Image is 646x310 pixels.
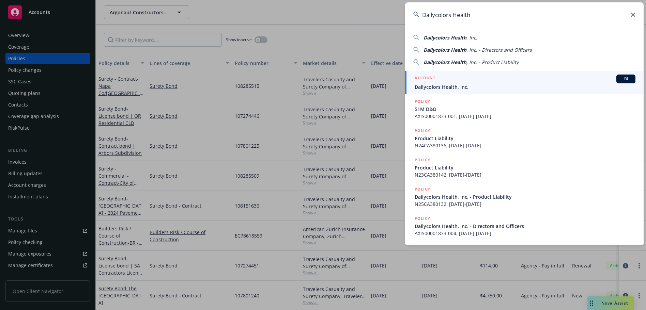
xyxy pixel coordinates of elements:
span: Dailycolors Health, Inc. [415,83,635,91]
a: ACCOUNTBIDailycolors Health, Inc. [405,71,644,94]
span: Dailycolors Health, Inc. - Product Liability [415,193,635,200]
h5: POLICY [415,127,430,134]
span: Product Liability [415,164,635,171]
input: Search... [405,2,644,27]
span: , Inc. - Directors and Officers [466,47,532,53]
a: POLICY$1M D&OAXIS00001833-001, [DATE]-[DATE] [405,94,644,124]
h5: ACCOUNT [415,75,435,83]
span: AXIS00001833-004, [DATE]-[DATE] [415,230,635,237]
span: Dailycolors Health [424,34,466,41]
span: Dailycolors Health, Inc. - Directors and Officers [415,223,635,230]
span: Dailycolors Health [424,59,466,65]
h5: POLICY [415,157,430,163]
a: POLICYDailycolors Health, Inc. - Product LiabilityN25CA380132, [DATE]-[DATE] [405,182,644,211]
h5: POLICY [415,215,430,222]
a: POLICYProduct LiabilityN24CA380136, [DATE]-[DATE] [405,124,644,153]
span: , Inc. [466,34,477,41]
a: POLICYDailycolors Health, Inc. - Directors and OfficersAXIS00001833-004, [DATE]-[DATE] [405,211,644,241]
span: Product Liability [415,135,635,142]
span: N25CA380132, [DATE]-[DATE] [415,200,635,208]
span: AXIS00001833-001, [DATE]-[DATE] [415,113,635,120]
h5: POLICY [415,98,430,105]
span: N23CA380142, [DATE]-[DATE] [415,171,635,178]
span: N24CA380136, [DATE]-[DATE] [415,142,635,149]
span: BI [619,76,633,82]
span: , Inc. - Product Liability [466,59,519,65]
a: POLICYProduct LiabilityN23CA380142, [DATE]-[DATE] [405,153,644,182]
h5: POLICY [415,186,430,193]
span: Dailycolors Health [424,47,466,53]
span: $1M D&O [415,105,635,113]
